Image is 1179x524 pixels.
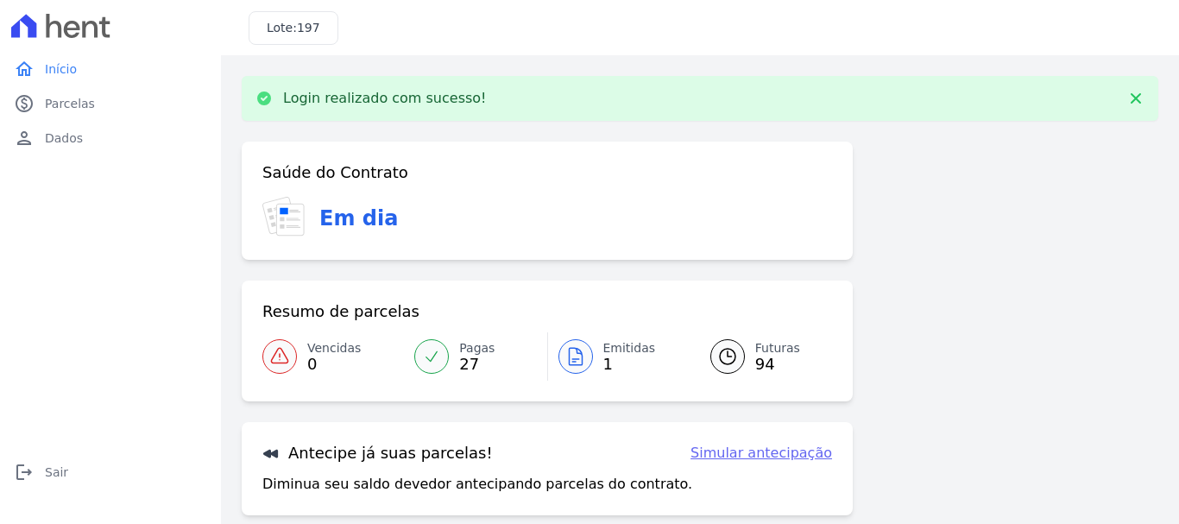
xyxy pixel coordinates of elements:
[45,95,95,112] span: Parcelas
[690,332,832,381] a: Futuras 94
[45,60,77,78] span: Início
[267,19,320,37] h3: Lote:
[14,128,35,148] i: person
[307,339,361,357] span: Vencidas
[262,443,493,464] h3: Antecipe já suas parcelas!
[548,332,690,381] a: Emitidas 1
[7,52,214,86] a: homeInício
[404,332,546,381] a: Pagas 27
[297,21,320,35] span: 197
[755,357,800,371] span: 94
[14,462,35,483] i: logout
[307,357,361,371] span: 0
[262,474,692,495] p: Diminua seu saldo devedor antecipando parcelas do contrato.
[755,339,800,357] span: Futuras
[690,443,832,464] a: Simular antecipação
[7,455,214,489] a: logoutSair
[283,90,487,107] p: Login realizado com sucesso!
[459,357,495,371] span: 27
[262,332,404,381] a: Vencidas 0
[319,203,398,234] h3: Em dia
[14,59,35,79] i: home
[7,121,214,155] a: personDados
[262,162,408,183] h3: Saúde do Contrato
[603,339,656,357] span: Emitidas
[459,339,495,357] span: Pagas
[14,93,35,114] i: paid
[7,86,214,121] a: paidParcelas
[603,357,656,371] span: 1
[262,301,419,322] h3: Resumo de parcelas
[45,129,83,147] span: Dados
[45,464,68,481] span: Sair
